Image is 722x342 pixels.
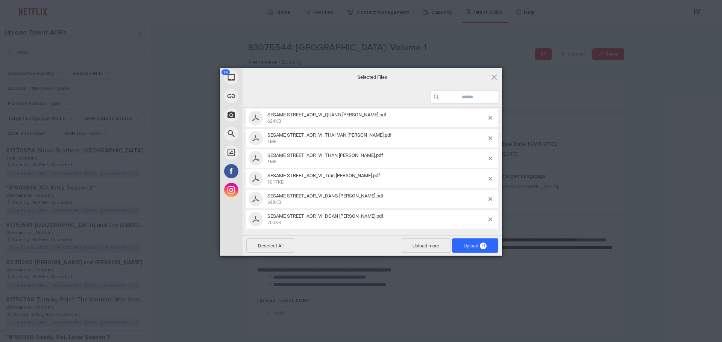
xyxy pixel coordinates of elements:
[267,139,276,144] span: 1MB
[267,213,384,219] span: SESAME STREET_AOR_VI_DOAN [PERSON_NAME].pdf
[246,238,295,253] span: Deselect All
[265,132,488,145] span: SESAME STREET_AOR_VI_THAI VAN MINH VU.pdf
[267,152,383,158] span: SESAME STREET_AOR_VI_THAN [PERSON_NAME].pdf
[220,105,310,124] div: Take Photo
[267,132,392,138] span: SESAME STREET_AOR_VI_THAI VAN [PERSON_NAME].pdf
[267,200,281,205] span: 698KB
[265,213,488,226] span: SESAME STREET_AOR_VI_DOAN XUAN CHON.pdf
[267,220,281,225] span: 700KB
[221,69,230,75] span: 14
[267,159,276,164] span: 1MB
[220,68,310,87] div: My Device
[220,162,310,181] div: Facebook
[220,143,310,162] div: Unsplash
[490,73,498,81] span: Click here or hit ESC to close picker
[265,193,488,205] span: SESAME STREET_AOR_VI_DANG HOANG KHUYET.pdf
[464,243,487,249] span: Upload
[220,124,310,143] div: Web Search
[265,173,488,185] span: SESAME STREET_AOR_VI_Tran Trong Hieu.pdf
[220,181,310,199] div: Instagram
[401,238,451,253] span: Upload more
[267,193,384,199] span: SESAME STREET_AOR_VI_DANG [PERSON_NAME].pdf
[267,179,284,185] span: 1017KB
[265,152,488,165] span: SESAME STREET_AOR_VI_THAN NHAT KHANH.pdf
[267,112,387,118] span: SESAME STREET_AOR_VI_QUANG [PERSON_NAME].pdf
[480,243,487,249] span: 14
[267,119,281,124] span: 624KB
[267,173,380,178] span: SESAME STREET_AOR_VI_Tran [PERSON_NAME].pdf
[297,74,447,80] span: Selected Files
[220,87,310,105] div: Link (URL)
[265,112,488,124] span: SESAME STREET_AOR_VI_QUANG QUOC HIEN.pdf
[452,238,498,253] span: Upload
